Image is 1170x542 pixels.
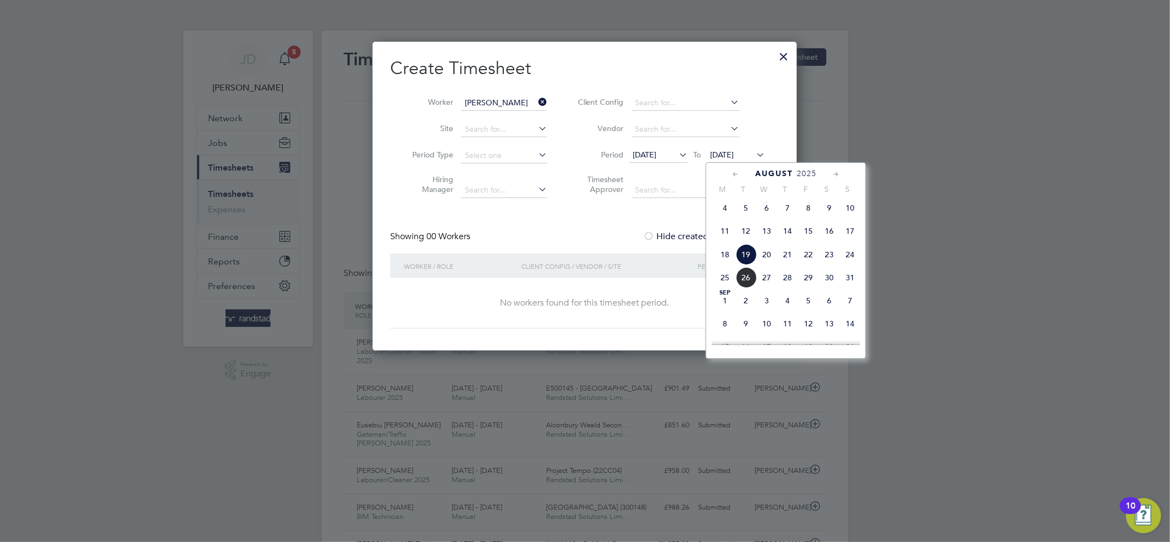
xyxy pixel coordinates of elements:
span: 12 [798,313,819,334]
div: Worker / Role [401,253,519,279]
span: 00 Workers [426,231,470,242]
span: August [755,169,793,178]
label: Client Config [575,97,624,107]
input: Search for... [461,95,547,111]
span: 13 [756,221,777,241]
span: 6 [756,197,777,218]
input: Search for... [461,183,547,198]
span: T [774,184,795,194]
span: 21 [777,244,798,265]
span: 14 [840,313,860,334]
span: 28 [777,267,798,288]
div: 10 [1126,506,1135,520]
span: 24 [840,244,860,265]
span: 15 [798,221,819,241]
span: 6 [819,290,840,311]
span: 30 [819,267,840,288]
button: Open Resource Center, 10 new notifications [1126,498,1161,533]
span: 5 [798,290,819,311]
span: 19 [735,244,756,265]
span: 4 [777,290,798,311]
span: 29 [798,267,819,288]
label: Site [404,123,453,133]
span: 11 [777,313,798,334]
span: 17 [840,221,860,241]
span: 31 [840,267,860,288]
span: 22 [798,244,819,265]
span: 2025 [797,169,817,178]
span: 7 [777,197,798,218]
span: 8 [715,313,735,334]
span: 8 [798,197,819,218]
span: 18 [777,336,798,357]
label: Vendor [575,123,624,133]
input: Search for... [461,122,547,137]
label: Period Type [404,150,453,160]
span: S [837,184,858,194]
span: 10 [756,313,777,334]
label: Hide created timesheets [644,231,755,242]
span: M [712,184,733,194]
h2: Create Timesheet [390,57,779,80]
label: Worker [404,97,453,107]
span: 12 [735,221,756,241]
input: Search for... [632,122,740,137]
label: Timesheet Approver [575,174,624,194]
span: 18 [715,244,735,265]
span: 5 [735,197,756,218]
span: 9 [735,313,756,334]
div: Showing [390,231,473,242]
input: Search for... [632,95,740,111]
label: Hiring Manager [404,174,453,194]
div: No workers found for this timesheet period. [401,297,768,309]
span: 14 [777,221,798,241]
input: Search for... [632,183,740,198]
span: 19 [798,336,819,357]
input: Select one [461,148,547,163]
span: 23 [819,244,840,265]
span: 13 [819,313,840,334]
span: 27 [756,267,777,288]
span: 15 [715,336,735,357]
span: 11 [715,221,735,241]
span: [DATE] [633,150,657,160]
span: 16 [735,336,756,357]
span: 1 [715,290,735,311]
span: T [733,184,753,194]
span: S [816,184,837,194]
span: 20 [756,244,777,265]
span: 20 [819,336,840,357]
span: 16 [819,221,840,241]
span: To [690,148,705,162]
span: 2 [735,290,756,311]
label: Period [575,150,624,160]
span: 7 [840,290,860,311]
span: F [795,184,816,194]
span: 25 [715,267,735,288]
span: Sep [715,290,735,296]
span: 4 [715,197,735,218]
span: 21 [840,336,860,357]
span: W [753,184,774,194]
span: 10 [840,197,860,218]
span: 9 [819,197,840,218]
span: 3 [756,290,777,311]
div: Period [695,253,768,279]
span: 17 [756,336,777,357]
div: Client Config / Vendor / Site [519,253,695,279]
span: 26 [735,267,756,288]
span: [DATE] [711,150,734,160]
